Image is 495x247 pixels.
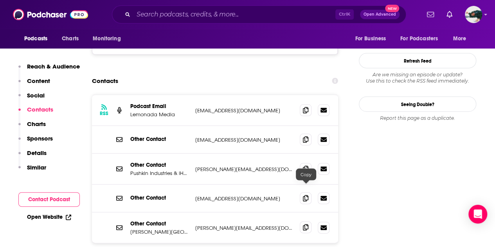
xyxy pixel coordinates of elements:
[130,220,189,227] p: Other Contact
[448,31,476,46] button: open menu
[468,205,487,224] div: Open Intercom Messenger
[360,10,400,19] button: Open AdvancedNew
[27,77,50,85] p: Content
[130,194,189,201] p: Other Contact
[18,164,46,178] button: Similar
[296,168,316,180] div: Copy
[400,33,438,44] span: For Podcasters
[130,228,189,235] p: [PERSON_NAME][GEOGRAPHIC_DATA]
[195,107,293,114] p: [EMAIL_ADDRESS][DOMAIN_NAME]
[18,135,53,149] button: Sponsors
[195,136,293,143] p: [EMAIL_ADDRESS][DOMAIN_NAME]
[195,195,293,202] p: [EMAIL_ADDRESS][DOMAIN_NAME]
[27,149,47,157] p: Details
[13,7,88,22] img: Podchaser - Follow, Share and Rate Podcasts
[18,192,80,207] button: Contact Podcast
[19,31,58,46] button: open menu
[100,110,108,116] h3: RSS
[465,6,482,23] span: Logged in as fsg.publicity
[130,103,189,109] p: Podcast Email
[395,31,449,46] button: open menu
[27,106,53,113] p: Contacts
[93,33,121,44] span: Monitoring
[27,164,46,171] p: Similar
[27,63,80,70] p: Reach & Audience
[355,33,386,44] span: For Business
[335,9,354,20] span: Ctrl K
[443,8,455,21] a: Show notifications dropdown
[195,224,293,231] p: [PERSON_NAME][EMAIL_ADDRESS][DOMAIN_NAME]
[364,13,396,16] span: Open Advanced
[27,120,46,128] p: Charts
[18,77,50,92] button: Content
[18,92,45,106] button: Social
[359,96,476,112] a: Seeing Double?
[195,166,293,172] p: [PERSON_NAME][EMAIL_ADDRESS][DOMAIN_NAME]
[465,6,482,23] img: User Profile
[18,120,46,135] button: Charts
[359,53,476,68] button: Refresh Feed
[424,8,437,21] a: Show notifications dropdown
[349,31,396,46] button: open menu
[359,71,476,84] div: Are we missing an episode or update? Use this to check the RSS feed immediately.
[385,5,399,12] span: New
[359,115,476,121] div: Report this page as a duplicate.
[87,31,131,46] button: open menu
[133,8,335,21] input: Search podcasts, credits, & more...
[130,169,189,176] p: Pushkin Industries & iHeartPodcasts
[18,106,53,120] button: Contacts
[27,92,45,99] p: Social
[18,149,47,164] button: Details
[27,214,71,220] a: Open Website
[130,135,189,142] p: Other Contact
[27,135,53,142] p: Sponsors
[130,161,189,168] p: Other Contact
[18,63,80,77] button: Reach & Audience
[130,111,189,117] p: Lemonada Media
[24,33,47,44] span: Podcasts
[92,73,118,88] h2: Contacts
[453,33,466,44] span: More
[112,5,406,23] div: Search podcasts, credits, & more...
[62,33,79,44] span: Charts
[465,6,482,23] button: Show profile menu
[57,31,83,46] a: Charts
